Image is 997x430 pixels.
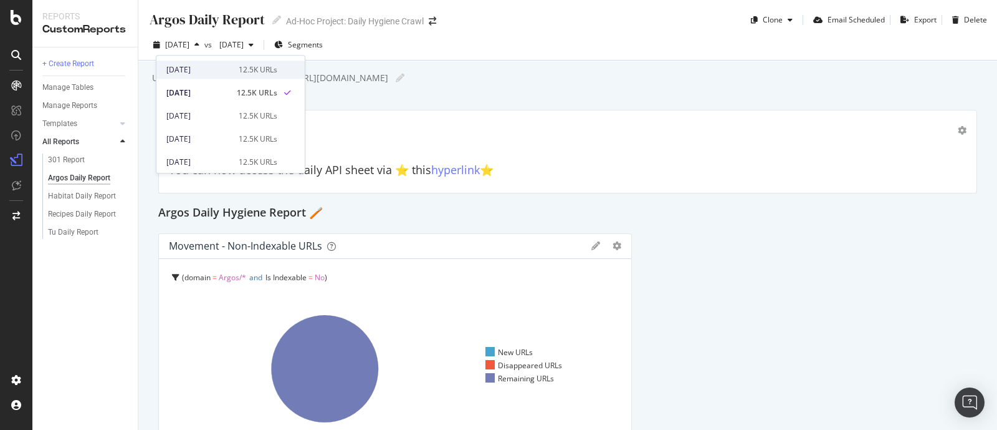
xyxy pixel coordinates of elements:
div: [DATE] [166,134,231,145]
div: 301 Report [48,154,85,167]
div: Manage Reports [42,99,97,112]
div: Email Scheduled [828,14,885,25]
div: Delete [964,14,987,25]
div: [DATE] [166,87,229,99]
a: Templates [42,117,117,130]
a: Manage Tables [42,81,129,94]
div: URL details Google sheets export: [URL][DOMAIN_NAME] [151,72,388,84]
div: gear [958,126,966,135]
div: + Create Report [42,57,94,71]
div: New URLs [485,347,533,358]
div: Ad-Hoc Project: Daily Hygiene Crawl [286,15,424,27]
span: domain [184,272,211,283]
div: Recipes Daily Report [48,208,116,221]
a: hyperlink [431,162,480,177]
div: Argos Daily Report [48,172,110,185]
a: Argos Daily Report [48,172,129,185]
div: Clone [763,14,783,25]
button: [DATE] [148,35,204,55]
i: Edit report name [272,16,281,24]
div: 12.5K URLs [239,110,277,122]
a: + Create Report [42,57,129,71]
div: [DATE] [166,110,231,122]
div: Open Intercom Messenger [955,388,985,418]
div: Tu Daily Report [48,226,98,239]
div: gear [613,242,621,250]
span: Segments [288,39,323,50]
div: Argos Daily Report [148,10,265,29]
div: arrow-right-arrow-left [429,17,436,26]
a: Recipes Daily Report [48,208,129,221]
div: Habitat Daily Report [48,190,116,203]
div: Manage Tables [42,81,93,94]
button: Delete [947,10,987,30]
span: Argos/* [219,272,246,283]
a: 301 Report [48,154,129,167]
div: Reports [42,10,128,22]
div: Movement - non-indexable URLs [169,240,322,252]
span: No [315,272,325,283]
div: Export [914,14,937,25]
button: Email Scheduled [808,10,885,30]
div: Argos Daily Hygiene Report 🪥 [158,203,977,223]
h2: Argos Daily Hygiene Report 🪥 [158,203,323,223]
span: Is Indexable [265,272,307,283]
span: = [308,272,313,283]
div: Disappeared URLs [485,360,562,371]
button: Segments [269,35,328,55]
a: All Reports [42,135,117,149]
div: [DATE] [166,157,231,168]
div: 12.5K URLs [239,64,277,76]
button: Export [895,10,937,30]
a: Manage Reports [42,99,129,112]
span: vs [204,39,214,50]
div: [DATE] [166,64,231,76]
div: Daily API SheetYou can now access the daily API sheet via ⭐️ thishyperlink⭐️ [158,110,977,193]
span: and [249,272,262,283]
div: 12.5K URLs [239,157,277,168]
div: Templates [42,117,77,130]
div: CustomReports [42,22,128,37]
i: Edit report name [396,74,404,82]
div: Remaining URLs [485,373,554,384]
span: 2025 Aug. 10th [165,39,189,50]
div: 12.5K URLs [239,134,277,145]
button: Clone [746,10,798,30]
a: Habitat Daily Report [48,190,129,203]
span: = [212,272,217,283]
div: 12.5K URLs [237,87,277,99]
h2: You can now access the daily API sheet via ⭐️ this ⭐️ [169,164,966,177]
div: All Reports [42,135,79,149]
span: 2025 Jul. 13th [214,39,244,50]
button: [DATE] [214,35,259,55]
a: Tu Daily Report [48,226,129,239]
